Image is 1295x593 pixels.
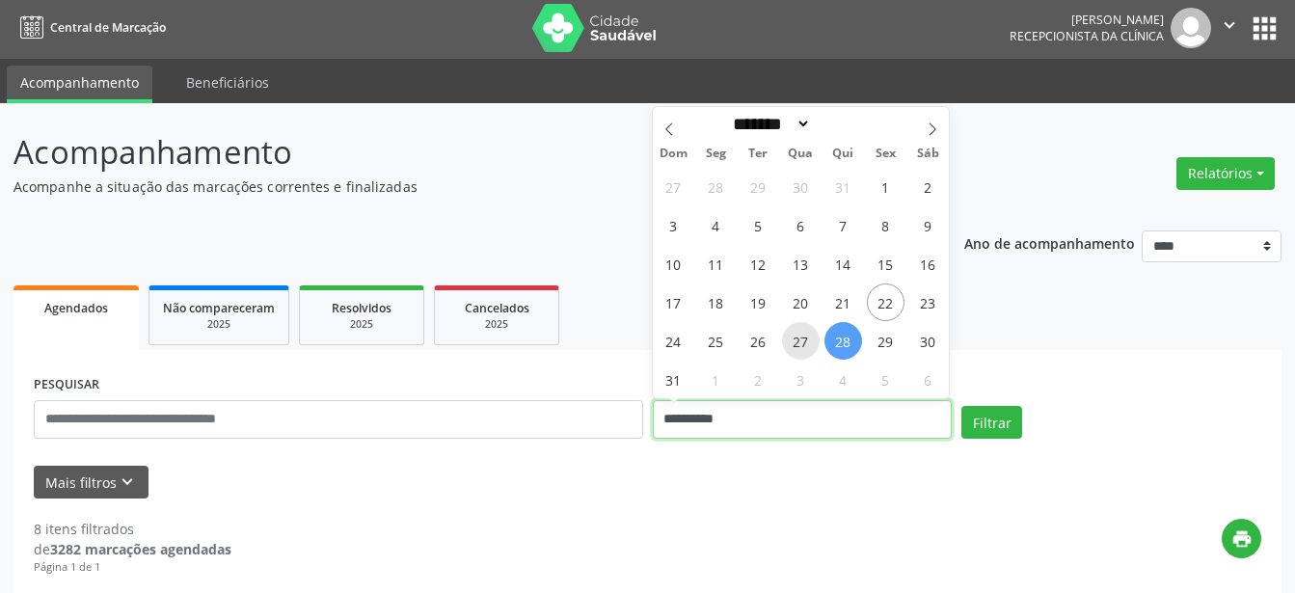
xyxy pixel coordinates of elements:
[1171,8,1211,48] img: img
[740,361,777,398] span: Setembro 2, 2025
[909,168,947,205] span: Agosto 2, 2025
[1231,528,1253,550] i: print
[655,206,692,244] span: Agosto 3, 2025
[655,361,692,398] span: Agosto 31, 2025
[824,283,862,321] span: Agosto 21, 2025
[50,19,166,36] span: Central de Marcação
[909,245,947,283] span: Agosto 16, 2025
[737,148,779,160] span: Ter
[655,322,692,360] span: Agosto 24, 2025
[782,245,820,283] span: Agosto 13, 2025
[13,176,902,197] p: Acompanhe a situação das marcações correntes e finalizadas
[782,283,820,321] span: Agosto 20, 2025
[34,539,231,559] div: de
[34,370,99,400] label: PESQUISAR
[867,361,904,398] span: Setembro 5, 2025
[867,168,904,205] span: Agosto 1, 2025
[964,230,1135,255] p: Ano de acompanhamento
[824,322,862,360] span: Agosto 28, 2025
[1248,12,1282,45] button: apps
[909,322,947,360] span: Agosto 30, 2025
[697,322,735,360] span: Agosto 25, 2025
[332,300,391,316] span: Resolvidos
[740,283,777,321] span: Agosto 19, 2025
[961,406,1022,439] button: Filtrar
[1010,12,1164,28] div: [PERSON_NAME]
[909,206,947,244] span: Agosto 9, 2025
[34,559,231,576] div: Página 1 de 1
[448,317,545,332] div: 2025
[697,206,735,244] span: Agosto 4, 2025
[694,148,737,160] span: Seg
[909,361,947,398] span: Setembro 6, 2025
[1219,14,1240,36] i: 
[824,206,862,244] span: Agosto 7, 2025
[163,317,275,332] div: 2025
[864,148,906,160] span: Sex
[782,361,820,398] span: Setembro 3, 2025
[50,540,231,558] strong: 3282 marcações agendadas
[163,300,275,316] span: Não compareceram
[811,114,875,134] input: Year
[1010,28,1164,44] span: Recepcionista da clínica
[173,66,283,99] a: Beneficiários
[655,283,692,321] span: Agosto 17, 2025
[782,206,820,244] span: Agosto 6, 2025
[867,283,904,321] span: Agosto 22, 2025
[867,322,904,360] span: Agosto 29, 2025
[782,322,820,360] span: Agosto 27, 2025
[867,245,904,283] span: Agosto 15, 2025
[34,466,148,499] button: Mais filtroskeyboard_arrow_down
[44,300,108,316] span: Agendados
[697,361,735,398] span: Setembro 1, 2025
[782,168,820,205] span: Julho 30, 2025
[822,148,864,160] span: Qui
[824,168,862,205] span: Julho 31, 2025
[1211,8,1248,48] button: 
[697,283,735,321] span: Agosto 18, 2025
[697,168,735,205] span: Julho 28, 2025
[740,245,777,283] span: Agosto 12, 2025
[465,300,529,316] span: Cancelados
[34,519,231,539] div: 8 itens filtrados
[909,283,947,321] span: Agosto 23, 2025
[13,12,166,43] a: Central de Marcação
[1222,519,1261,558] button: print
[7,66,152,103] a: Acompanhamento
[740,322,777,360] span: Agosto 26, 2025
[824,245,862,283] span: Agosto 14, 2025
[867,206,904,244] span: Agosto 8, 2025
[740,206,777,244] span: Agosto 5, 2025
[779,148,822,160] span: Qua
[653,148,695,160] span: Dom
[740,168,777,205] span: Julho 29, 2025
[1176,157,1275,190] button: Relatórios
[727,114,812,134] select: Month
[655,168,692,205] span: Julho 27, 2025
[117,472,138,493] i: keyboard_arrow_down
[655,245,692,283] span: Agosto 10, 2025
[824,361,862,398] span: Setembro 4, 2025
[906,148,949,160] span: Sáb
[313,317,410,332] div: 2025
[13,128,902,176] p: Acompanhamento
[697,245,735,283] span: Agosto 11, 2025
